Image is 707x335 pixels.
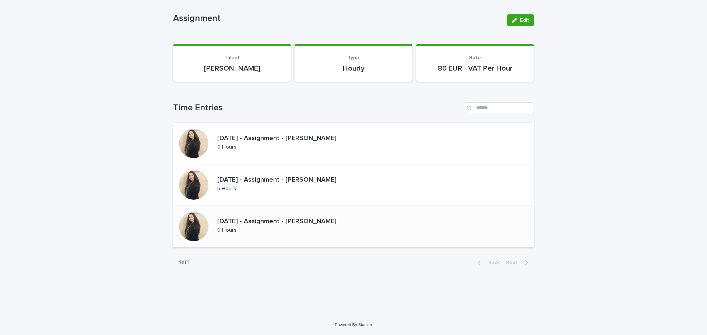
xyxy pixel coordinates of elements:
[217,135,356,143] p: [DATE] - Assignment - [PERSON_NAME]
[520,18,529,23] span: Edit
[173,206,534,247] a: [DATE] - Assignment - [PERSON_NAME]0 Hours
[224,55,240,60] span: Talent
[503,259,534,266] button: Next
[506,260,522,265] span: Next
[348,55,359,60] span: Type
[217,144,236,150] p: 0 Hours
[507,14,534,26] button: Edit
[217,227,236,234] p: 0 Hours
[173,253,195,271] p: 1 of 1
[472,259,503,266] button: Back
[173,103,461,113] h1: Time Entries
[303,64,404,73] p: Hourly
[217,186,236,192] p: 5 Hours
[464,102,534,114] input: Search
[217,218,356,226] p: [DATE] - Assignment - [PERSON_NAME]
[469,55,481,60] span: Rate
[173,13,501,24] p: Assignment
[217,176,355,184] p: [DATE] - Assignment - [PERSON_NAME]
[335,322,372,327] a: Powered By Stacker
[182,64,282,73] p: [PERSON_NAME]
[425,64,525,73] p: 80 EUR +VAT Per Hour
[484,260,500,265] span: Back
[173,164,534,206] a: [DATE] - Assignment - [PERSON_NAME]5 Hours
[173,123,534,164] a: [DATE] - Assignment - [PERSON_NAME]0 Hours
